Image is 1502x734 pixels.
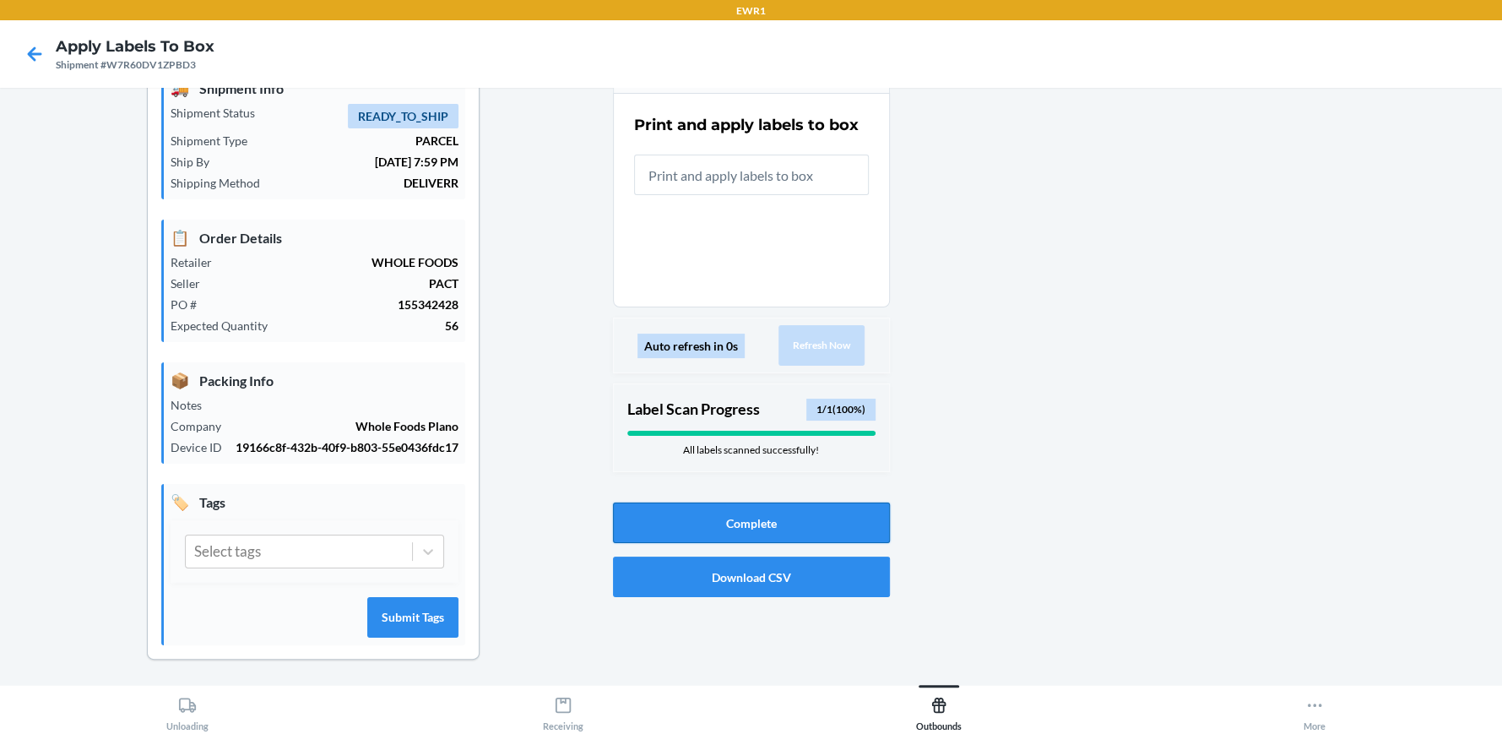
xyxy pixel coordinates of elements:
[1304,689,1326,731] div: More
[210,296,458,313] p: 155342428
[214,275,458,292] p: PACT
[916,689,962,731] div: Outbounds
[171,369,189,392] span: 📦
[634,155,869,195] input: Print and apply labels to box
[778,325,865,366] button: Refresh Now
[171,317,281,334] p: Expected Quantity
[56,35,214,57] h4: Apply Labels to Box
[171,253,225,271] p: Retailer
[613,557,890,597] button: Download CSV
[171,226,189,249] span: 📋
[171,491,189,514] span: 🏷️
[634,114,859,136] h2: Print and apply labels to box
[171,369,458,392] p: Packing Info
[171,77,189,100] span: 🚚
[171,77,458,100] p: Shipment Info
[171,104,268,122] p: Shipment Status
[627,443,876,458] div: All labels scanned successfully!
[171,153,223,171] p: Ship By
[194,541,261,563] div: Select tags
[627,398,760,421] p: Label Scan Progress
[171,132,261,150] p: Shipment Type
[171,396,215,414] p: Notes
[171,417,235,435] p: Company
[56,57,214,73] div: Shipment #W7R60DV1ZPBD3
[367,597,458,638] button: Submit Tags
[171,296,210,313] p: PO #
[376,685,751,731] button: Receiving
[171,275,214,292] p: Seller
[171,438,236,456] p: Device ID
[171,491,458,514] p: Tags
[751,685,1127,731] button: Outbounds
[171,226,458,249] p: Order Details
[1126,685,1502,731] button: More
[613,503,890,543] button: Complete
[543,689,583,731] div: Receiving
[281,317,458,334] p: 56
[261,132,458,150] p: PARCEL
[223,153,458,171] p: [DATE] 7:59 PM
[171,174,274,192] p: Shipping Method
[637,334,745,358] div: Auto refresh in 0s
[225,253,458,271] p: WHOLE FOODS
[235,417,458,435] p: Whole Foods Plano
[806,399,876,421] div: 1 / 1 ( 100 %)
[274,174,458,192] p: DELIVERR
[348,104,458,128] span: READY_TO_SHIP
[736,3,766,19] p: EWR1
[166,689,209,731] div: Unloading
[236,438,458,456] p: 19166c8f-432b-40f9-b803-55e0436fdc17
